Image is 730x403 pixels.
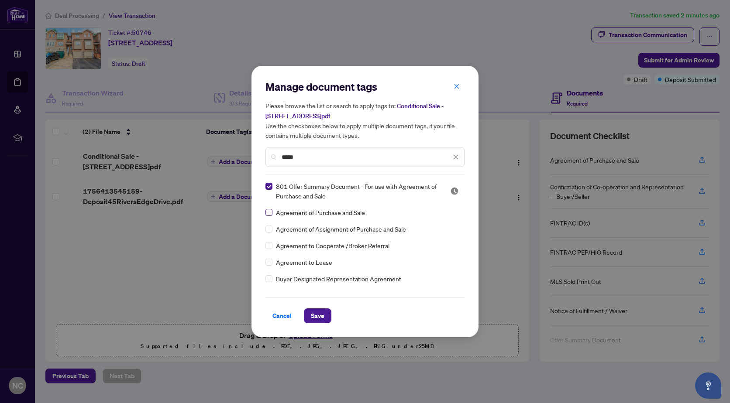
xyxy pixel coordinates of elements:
span: Agreement to Lease [276,257,332,267]
button: Open asap [695,372,721,399]
span: Agreement of Purchase and Sale [276,208,365,217]
span: Agreement of Assignment of Purchase and Sale [276,224,406,234]
span: close [453,154,459,160]
span: Pending Review [450,187,459,195]
button: Save [304,308,331,323]
span: Cancel [272,309,292,323]
h5: Please browse the list or search to apply tags to: Use the checkboxes below to apply multiple doc... [265,101,465,140]
span: Agreement to Cooperate /Broker Referral [276,241,389,250]
span: Buyer Designated Representation Agreement [276,274,401,283]
button: Cancel [265,308,299,323]
span: 801 Offer Summary Document - For use with Agreement of Purchase and Sale [276,181,440,201]
img: status [450,187,459,195]
h2: Manage document tags [265,80,465,94]
span: close [454,83,460,89]
span: Save [311,309,324,323]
